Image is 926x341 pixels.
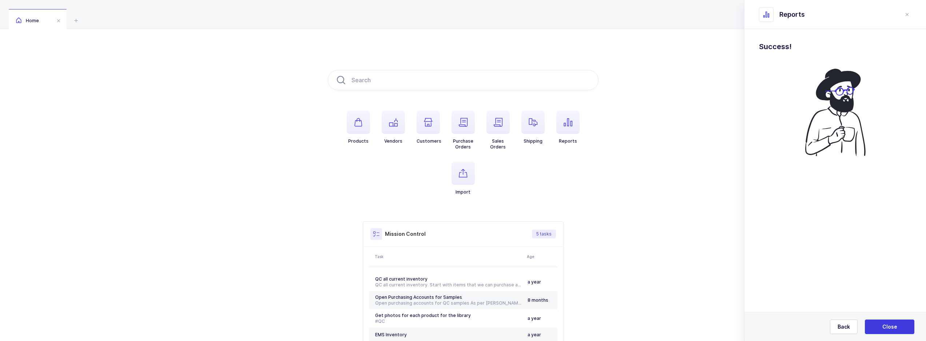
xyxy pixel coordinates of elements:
div: Open purchasing accounts for QC samples As per [PERSON_NAME], we had an account with [PERSON_NAME... [375,300,522,306]
span: EMS Inventory [375,332,407,337]
span: Close [882,323,897,330]
span: a year [528,332,541,337]
button: close drawer [903,10,911,19]
div: Age [527,254,555,259]
button: Reports [556,111,580,144]
span: Home [16,18,39,23]
button: Shipping [521,111,545,144]
img: coffee.svg [795,64,876,160]
span: Reports [779,10,805,19]
h3: Mission Control [385,230,426,238]
span: Get photos for each product for the library [375,313,471,318]
span: a year [528,316,541,321]
input: Search [328,70,599,90]
button: Back [830,320,858,334]
button: Import [452,162,475,195]
span: a year [528,279,541,285]
button: SalesOrders [486,111,510,150]
button: Close [865,320,914,334]
button: Customers [417,111,441,144]
span: QC all current inventory [375,276,428,282]
div: #QC [375,318,522,324]
span: 5 tasks [536,231,552,237]
span: Open Purchasing Accounts for Samples [375,294,462,300]
button: Products [347,111,370,144]
button: Vendors [382,111,405,144]
div: QC all current inventory. Start with items that we can purchase a sample from Schein. #[GEOGRAPHI... [375,282,522,288]
span: Back [838,323,850,330]
button: PurchaseOrders [452,111,475,150]
span: 8 months [528,297,548,303]
h1: Success! [759,41,911,52]
div: Task [375,254,522,259]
